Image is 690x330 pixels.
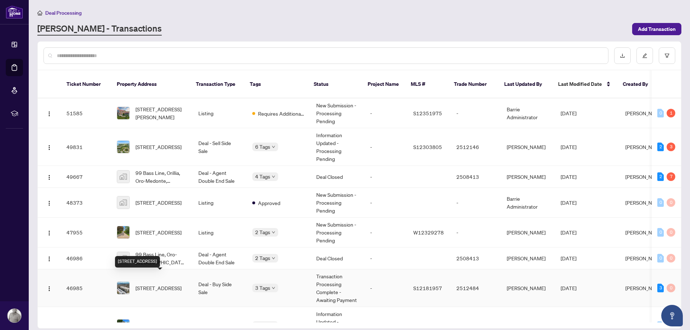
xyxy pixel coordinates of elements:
[135,105,187,121] span: [STREET_ADDRESS][PERSON_NAME]
[501,269,555,307] td: [PERSON_NAME]
[193,98,247,128] td: Listing
[451,218,501,247] td: -
[561,144,576,150] span: [DATE]
[117,196,129,209] img: thumbnail-img
[661,305,683,326] button: Open asap
[614,47,631,64] button: download
[501,128,555,166] td: [PERSON_NAME]
[46,145,52,150] img: Logo
[61,269,111,307] td: 46985
[625,285,664,291] span: [PERSON_NAME]
[561,199,576,206] span: [DATE]
[272,256,275,260] span: down
[117,282,129,294] img: thumbnail-img
[43,252,55,264] button: Logo
[667,172,675,181] div: 7
[552,70,617,98] th: Last Modified Date
[501,98,555,128] td: Barrie Administrator
[625,144,664,150] span: [PERSON_NAME]
[193,166,247,188] td: Deal - Agent Double End Sale
[193,218,247,247] td: Listing
[362,70,405,98] th: Project Name
[117,252,129,264] img: thumbnail-img
[625,255,664,261] span: [PERSON_NAME]
[255,321,270,330] span: 3 Tags
[310,128,364,166] td: Information Updated - Processing Pending
[272,145,275,149] span: down
[135,228,181,236] span: [STREET_ADDRESS]
[135,199,181,206] span: [STREET_ADDRESS]
[561,173,576,180] span: [DATE]
[657,228,664,237] div: 0
[308,70,362,98] th: Status
[135,284,181,292] span: [STREET_ADDRESS]
[364,247,408,269] td: -
[111,70,190,98] th: Property Address
[413,110,442,116] span: S12351975
[255,254,270,262] span: 2 Tags
[46,286,52,292] img: Logo
[501,247,555,269] td: [PERSON_NAME]
[664,53,670,58] span: filter
[451,188,501,218] td: -
[638,23,676,35] span: Add Transaction
[46,175,52,180] img: Logo
[364,218,408,247] td: -
[310,247,364,269] td: Deal Closed
[667,198,675,207] div: 0
[45,10,82,16] span: Deal Processing
[657,172,664,181] div: 2
[37,10,42,15] span: home
[135,169,187,185] span: 99 Bass Line, Orillia, Oro-Medonte, [GEOGRAPHIC_DATA], [GEOGRAPHIC_DATA]
[43,282,55,294] button: Logo
[46,200,52,206] img: Logo
[636,47,653,64] button: edit
[255,172,270,181] span: 4 Tags
[625,229,664,236] span: [PERSON_NAME]
[558,80,602,88] span: Last Modified Date
[657,198,664,207] div: 0
[561,285,576,291] span: [DATE]
[135,143,181,151] span: [STREET_ADDRESS]
[272,286,275,290] span: down
[451,98,501,128] td: -
[193,247,247,269] td: Deal - Agent Double End Sale
[561,229,576,236] span: [DATE]
[501,218,555,247] td: [PERSON_NAME]
[255,228,270,236] span: 2 Tags
[657,254,664,262] div: 0
[43,107,55,119] button: Logo
[117,107,129,119] img: thumbnail-img
[657,284,664,292] div: 3
[43,141,55,153] button: Logo
[193,269,247,307] td: Deal - Buy Side Sale
[8,309,21,322] img: Profile Icon
[255,284,270,292] span: 3 Tags
[364,98,408,128] td: -
[501,166,555,188] td: [PERSON_NAME]
[632,23,681,35] button: Add Transaction
[657,109,664,117] div: 0
[43,197,55,208] button: Logo
[561,255,576,261] span: [DATE]
[667,254,675,262] div: 0
[451,269,501,307] td: 2512484
[310,269,364,307] td: Transaction Processing Complete - Awaiting Payment
[498,70,552,98] th: Last Updated By
[61,98,111,128] td: 51585
[413,229,444,236] span: W12329278
[659,47,675,64] button: filter
[272,175,275,178] span: down
[310,98,364,128] td: New Submission - Processing Pending
[135,322,181,330] span: [STREET_ADDRESS]
[61,128,111,166] td: 49831
[46,111,52,117] img: Logo
[117,226,129,238] img: thumbnail-img
[46,230,52,236] img: Logo
[310,166,364,188] td: Deal Closed
[46,256,52,262] img: Logo
[43,227,55,238] button: Logo
[413,144,442,150] span: S12303805
[501,188,555,218] td: Barrie Administrator
[61,70,111,98] th: Ticket Number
